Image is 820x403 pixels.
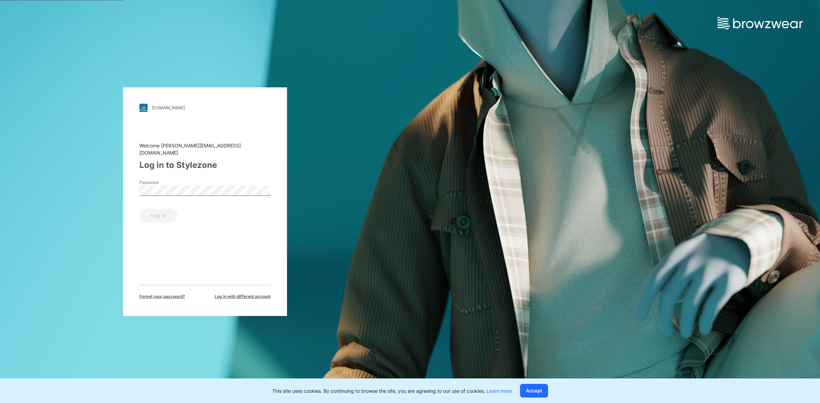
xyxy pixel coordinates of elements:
[139,104,271,112] a: [DOMAIN_NAME]
[139,104,148,112] img: stylezone-logo.562084cfcfab977791bfbf7441f1a819.svg
[272,387,512,394] p: This site uses cookies. By continuing to browse the site, you are agreeing to our use of cookies.
[139,159,271,171] div: Log in to Stylezone
[152,105,185,110] div: [DOMAIN_NAME]
[487,388,512,394] a: Learn more
[139,293,185,300] span: Forget your password?
[520,384,548,398] button: Accept
[139,179,187,186] label: Password
[139,142,271,156] div: Welcome [PERSON_NAME][EMAIL_ADDRESS][DOMAIN_NAME]
[215,293,271,300] span: Log in with different account
[717,17,803,29] img: browzwear-logo.e42bd6dac1945053ebaf764b6aa21510.svg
